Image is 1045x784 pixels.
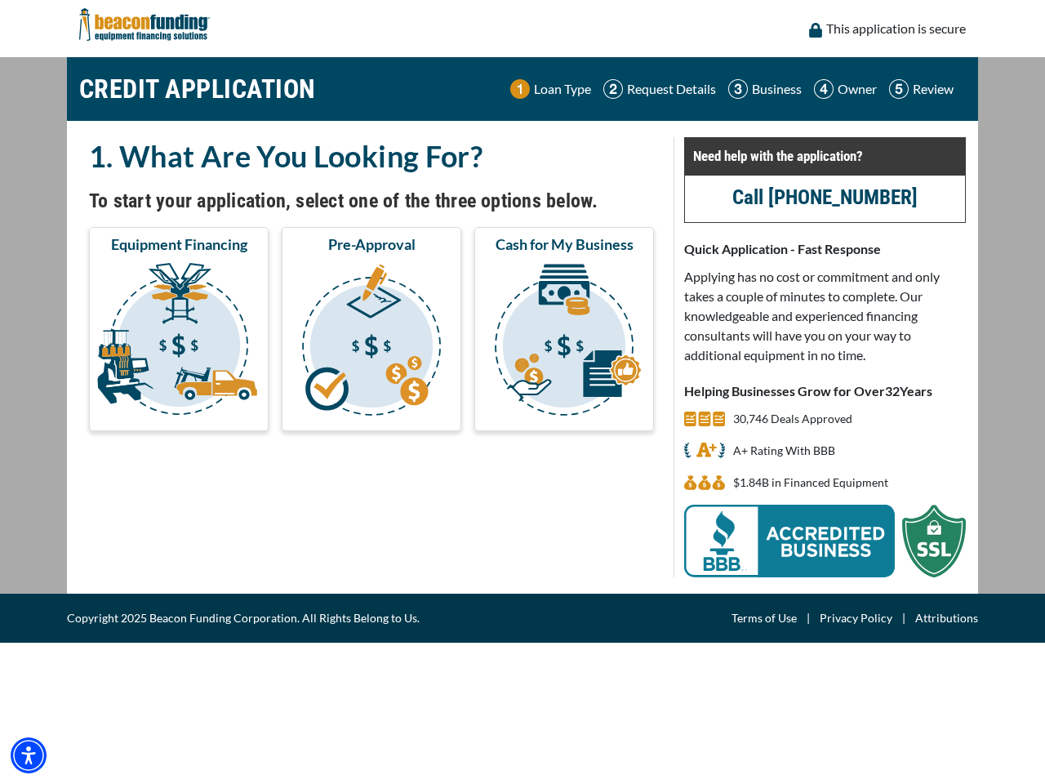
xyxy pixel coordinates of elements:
[534,79,591,99] p: Loan Type
[603,79,623,99] img: Step 2
[915,608,978,628] a: Attributions
[89,227,269,431] button: Equipment Financing
[478,261,651,424] img: Cash for My Business
[89,187,654,215] h4: To start your application, select one of the three options below.
[885,383,900,399] span: 32
[913,79,954,99] p: Review
[510,79,530,99] img: Step 1
[733,473,888,492] p: $1,840,700,327 in Financed Equipment
[684,381,966,401] p: Helping Businesses Grow for Over Years
[693,146,957,166] p: Need help with the application?
[814,79,834,99] img: Step 4
[285,261,458,424] img: Pre-Approval
[892,608,915,628] span: |
[733,409,852,429] p: 30,746 Deals Approved
[797,608,820,628] span: |
[728,79,748,99] img: Step 3
[809,23,822,38] img: lock icon to convery security
[684,267,966,365] p: Applying has no cost or commitment and only takes a couple of minutes to complete. Our knowledgea...
[684,239,966,259] p: Quick Application - Fast Response
[820,608,892,628] a: Privacy Policy
[111,234,247,254] span: Equipment Financing
[11,737,47,773] div: Accessibility Menu
[731,608,797,628] a: Terms of Use
[328,234,416,254] span: Pre-Approval
[92,261,265,424] img: Equipment Financing
[89,137,654,175] h2: 1. What Are You Looking For?
[838,79,877,99] p: Owner
[627,79,716,99] p: Request Details
[79,65,316,113] h1: CREDIT APPLICATION
[752,79,802,99] p: Business
[282,227,461,431] button: Pre-Approval
[684,505,966,577] img: BBB Acredited Business and SSL Protection
[889,79,909,99] img: Step 5
[826,19,966,38] p: This application is secure
[733,441,835,461] p: A+ Rating With BBB
[474,227,654,431] button: Cash for My Business
[67,608,420,628] span: Copyright 2025 Beacon Funding Corporation. All Rights Belong to Us.
[732,185,918,209] a: Call [PHONE_NUMBER]
[496,234,634,254] span: Cash for My Business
